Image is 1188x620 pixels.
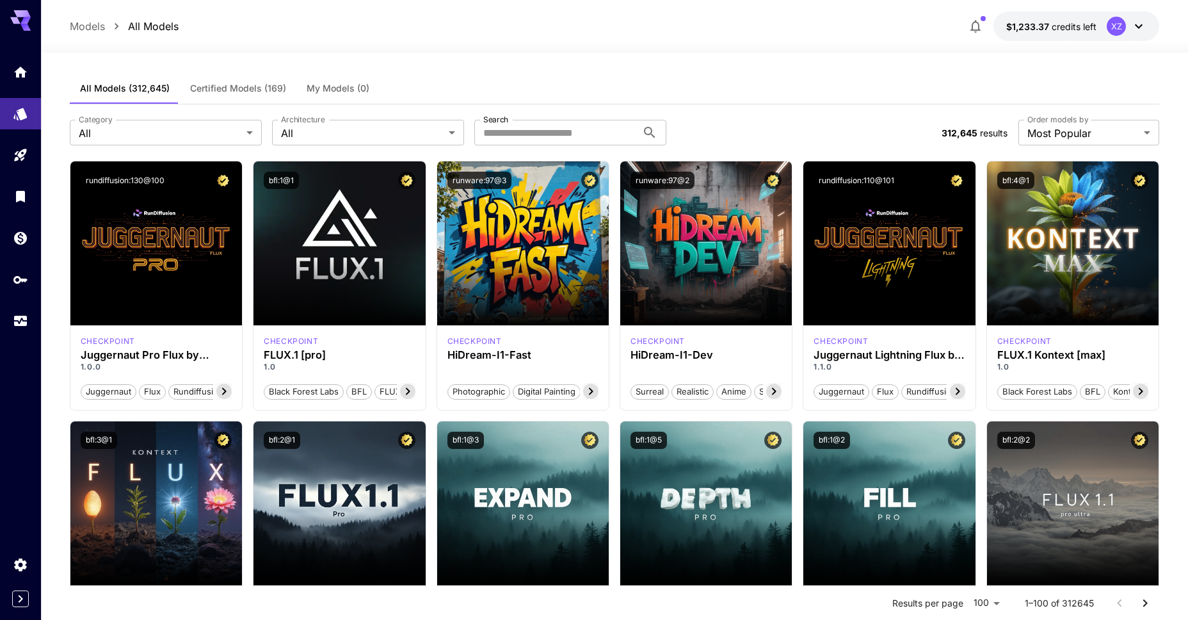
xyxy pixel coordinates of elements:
span: juggernaut [81,386,136,398]
div: 100 [968,594,1004,612]
button: BFL [1080,383,1105,400]
button: Expand sidebar [12,591,29,607]
p: 1–100 of 312645 [1025,597,1094,610]
div: FLUX.1 D [81,336,135,347]
button: Certified Model – Vetted for best performance and includes a commercial license. [581,172,598,189]
button: flux [872,383,899,400]
span: Black Forest Labs [264,386,343,398]
div: XZ [1107,17,1126,36]
button: juggernaut [814,383,869,400]
label: Category [79,114,113,125]
div: FLUX.1 [pro] [264,349,415,361]
div: Settings [13,557,28,573]
h3: Juggernaut Pro Flux by RunDiffusion [81,349,232,361]
span: flux [140,386,165,398]
button: juggernaut [81,383,136,400]
button: bfl:1@3 [447,432,484,449]
button: bfl:1@2 [814,432,850,449]
button: runware:97@2 [630,172,694,189]
button: Digital Painting [513,383,581,400]
span: credits left [1052,21,1096,32]
button: Certified Model – Vetted for best performance and includes a commercial license. [764,172,782,189]
button: Certified Model – Vetted for best performance and includes a commercial license. [764,432,782,449]
button: bfl:2@1 [264,432,300,449]
span: Anime [717,386,751,398]
button: Kontext [1108,383,1148,400]
button: Certified Model – Vetted for best performance and includes a commercial license. [214,172,232,189]
button: Realistic [671,383,714,400]
button: Certified Model – Vetted for best performance and includes a commercial license. [1131,172,1148,189]
span: Most Popular [1027,126,1139,141]
div: FLUX.1 D [814,336,868,347]
span: All [79,126,241,141]
button: Certified Model – Vetted for best performance and includes a commercial license. [581,432,598,449]
p: checkpoint [997,336,1052,347]
span: Certified Models (169) [190,83,286,94]
h3: FLUX.1 Kontext [max] [997,349,1148,361]
button: bfl:1@5 [630,432,667,449]
div: Playground [13,147,28,163]
span: All [281,126,444,141]
span: $1,233.37 [1006,21,1052,32]
span: All Models (312,645) [80,83,170,94]
button: rundiffusion [168,383,229,400]
span: Digital Painting [513,386,580,398]
span: Surreal [631,386,668,398]
button: Black Forest Labs [997,383,1077,400]
span: FLUX.1 [pro] [375,386,433,398]
span: 312,645 [942,127,977,138]
div: Usage [13,310,28,326]
label: Search [483,114,508,125]
label: Architecture [281,114,325,125]
button: Anime [716,383,751,400]
span: Kontext [1109,386,1148,398]
span: My Models (0) [307,83,369,94]
button: Certified Model – Vetted for best performance and includes a commercial license. [214,432,232,449]
button: FLUX.1 [pro] [374,383,434,400]
div: Models [13,102,28,118]
button: Certified Model – Vetted for best performance and includes a commercial license. [1131,432,1148,449]
span: BFL [1080,386,1105,398]
button: rundiffusion [901,383,961,400]
button: bfl:1@1 [264,172,299,189]
p: checkpoint [814,336,868,347]
button: rundiffusion:130@100 [81,172,170,189]
button: Stylized [754,383,795,400]
button: Certified Model – Vetted for best performance and includes a commercial license. [948,172,965,189]
div: fluxpro [264,336,318,347]
h3: Juggernaut Lightning Flux by RunDiffusion [814,349,965,361]
p: checkpoint [264,336,318,347]
h3: HiDream-I1-Dev [630,349,782,361]
span: results [980,127,1007,138]
div: FLUX.1 Kontext [max] [997,336,1052,347]
button: BFL [346,383,372,400]
a: Models [70,19,105,34]
div: Library [13,188,28,204]
div: HiDream Fast [447,336,502,347]
div: API Keys [13,272,28,288]
span: rundiffusion [902,386,961,398]
p: 1.0 [997,361,1148,373]
button: bfl:4@1 [997,172,1034,189]
button: bfl:3@1 [81,432,117,449]
h3: HiDream-I1-Fast [447,349,598,361]
div: $1,233.37247 [1006,20,1096,33]
button: $1,233.37247XZ [993,12,1159,41]
div: HiDream Dev [630,336,685,347]
span: flux [872,386,898,398]
button: bfl:2@2 [997,432,1035,449]
p: checkpoint [630,336,685,347]
button: Surreal [630,383,669,400]
span: Realistic [672,386,713,398]
span: juggernaut [814,386,869,398]
span: Photographic [448,386,510,398]
p: checkpoint [447,336,502,347]
span: Stylized [755,386,794,398]
p: 1.0 [264,361,415,373]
